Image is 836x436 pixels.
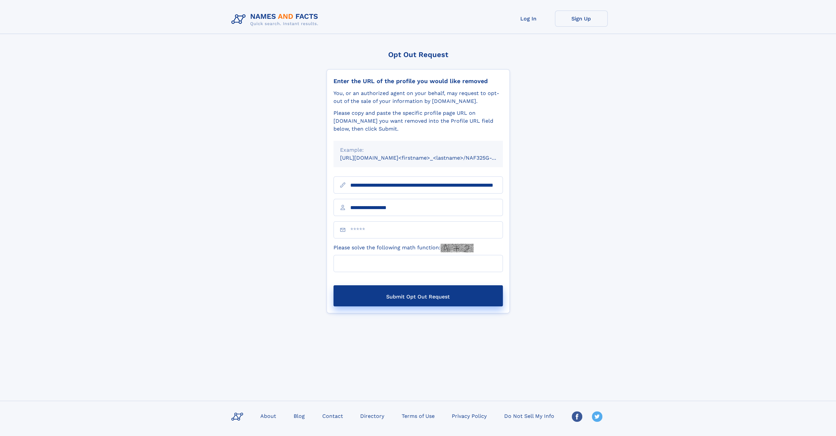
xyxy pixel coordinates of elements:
div: You, or an authorized agent on your behalf, may request to opt-out of the sale of your informatio... [333,89,503,105]
a: Contact [319,411,345,420]
a: Directory [358,411,387,420]
a: Terms of Use [399,411,437,420]
a: Do Not Sell My Info [502,411,557,420]
div: Enter the URL of the profile you would like removed [333,78,503,85]
div: Example: [340,146,496,154]
button: Submit Opt Out Request [333,285,503,306]
div: Please copy and paste the specific profile page URL on [DOMAIN_NAME] you want removed into the Pr... [333,109,503,133]
a: Privacy Policy [449,411,489,420]
label: Please solve the following math function: [333,244,474,252]
a: Blog [291,411,307,420]
img: Twitter [592,411,602,422]
a: Log In [502,11,555,27]
img: Facebook [572,411,582,422]
a: Sign Up [555,11,608,27]
img: Logo Names and Facts [229,11,324,28]
div: Opt Out Request [327,50,510,59]
a: About [258,411,279,420]
small: [URL][DOMAIN_NAME]<firstname>_<lastname>/NAF325G-xxxxxxxx [340,155,515,161]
